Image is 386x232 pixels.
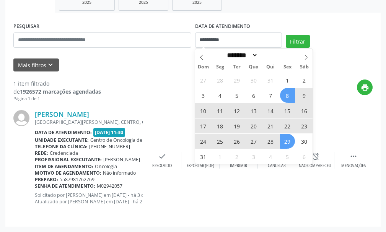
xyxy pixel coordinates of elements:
span: Centro de Oncologia de Caruaru Ltda [90,137,173,143]
b: Profissional executante: [35,156,102,163]
span: Agosto 23, 2025 [297,118,312,133]
span: Agosto 12, 2025 [230,103,244,118]
span: Agosto 9, 2025 [297,88,312,103]
span: [DATE] 11:30 [93,128,125,137]
select: Month [225,51,258,59]
i:  [349,152,358,161]
span: Julho 27, 2025 [196,73,211,88]
div: Imprimir [230,163,247,169]
span: Agosto 22, 2025 [280,118,295,133]
a: [PERSON_NAME] [35,110,89,118]
span: Setembro 4, 2025 [263,149,278,164]
span: Setembro 6, 2025 [297,149,312,164]
span: Agosto 10, 2025 [196,103,211,118]
b: Motivo de agendamento: [35,170,101,176]
span: Agosto 17, 2025 [196,118,211,133]
span: Agosto 14, 2025 [263,103,278,118]
span: Agosto 30, 2025 [297,134,312,149]
span: Agosto 1, 2025 [280,73,295,88]
span: Agosto 26, 2025 [230,134,244,149]
span: Julho 31, 2025 [263,73,278,88]
button: Mais filtroskeyboard_arrow_down [13,58,59,72]
span: Agosto 25, 2025 [213,134,228,149]
span: Agosto 21, 2025 [263,118,278,133]
span: Agosto 11, 2025 [213,103,228,118]
span: Dom [195,65,212,70]
div: de [13,88,101,96]
span: Agosto 15, 2025 [280,103,295,118]
span: Agosto 7, 2025 [263,88,278,103]
span: Agosto 13, 2025 [246,103,261,118]
span: Agosto 5, 2025 [230,88,244,103]
span: Credenciada [50,150,78,156]
span: 5587981762769 [60,176,94,183]
b: Unidade executante: [35,137,89,143]
span: Agosto 8, 2025 [280,88,295,103]
i: keyboard_arrow_down [46,61,55,69]
div: Exportar (PDF) [187,163,214,169]
button: print [357,79,373,95]
span: Seg [212,65,228,70]
p: Solicitado por [PERSON_NAME] em [DATE] - há 3 dias Atualizado por [PERSON_NAME] em [DATE] - há 2 ... [35,192,143,205]
span: Setembro 5, 2025 [280,149,295,164]
span: Não informado [103,170,136,176]
strong: 1926572 marcações agendadas [20,88,101,95]
span: Julho 30, 2025 [246,73,261,88]
div: 1 item filtrado [13,79,101,88]
div: Menos ações [341,163,366,169]
span: Sáb [296,65,313,70]
label: DATA DE ATENDIMENTO [195,21,250,32]
i: print [361,83,369,92]
span: Agosto 20, 2025 [246,118,261,133]
span: Ter [228,65,245,70]
span: Agosto 18, 2025 [213,118,228,133]
span: Agosto 29, 2025 [280,134,295,149]
b: Preparo: [35,176,58,183]
b: Senha de atendimento: [35,183,95,189]
span: Julho 28, 2025 [213,73,228,88]
div: Cancelar [268,163,286,169]
span: Agosto 24, 2025 [196,134,211,149]
label: PESQUISAR [13,21,39,32]
span: Setembro 3, 2025 [246,149,261,164]
span: Agosto 2, 2025 [297,73,312,88]
span: Qui [262,65,279,70]
span: Agosto 16, 2025 [297,103,312,118]
div: Página 1 de 1 [13,96,101,102]
span: Agosto 3, 2025 [196,88,211,103]
div: [GEOGRAPHIC_DATA][PERSON_NAME], CENTRO, CALCADOS - PE [35,119,143,125]
i: alarm_off [311,152,319,161]
b: Item de agendamento: [35,163,93,170]
b: Data de atendimento: [35,129,92,136]
b: Rede: [35,150,48,156]
span: Sex [279,65,296,70]
span: Setembro 2, 2025 [230,149,244,164]
span: Agosto 27, 2025 [246,134,261,149]
div: Não compareceu [299,163,331,169]
b: Telefone da clínica: [35,143,88,150]
button: Filtrar [286,35,310,48]
span: [PERSON_NAME] [103,156,140,163]
i: check [158,152,166,161]
span: Agosto 4, 2025 [213,88,228,103]
span: Julho 29, 2025 [230,73,244,88]
input: Year [258,51,283,59]
span: Agosto 6, 2025 [246,88,261,103]
span: Oncologia [95,163,117,170]
span: M02942057 [97,183,122,189]
div: Resolvido [152,163,172,169]
span: Agosto 28, 2025 [263,134,278,149]
span: Setembro 1, 2025 [213,149,228,164]
img: img [13,110,29,126]
span: Qua [245,65,262,70]
span: [PHONE_NUMBER] [89,143,130,150]
span: Agosto 31, 2025 [196,149,211,164]
span: Agosto 19, 2025 [230,118,244,133]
